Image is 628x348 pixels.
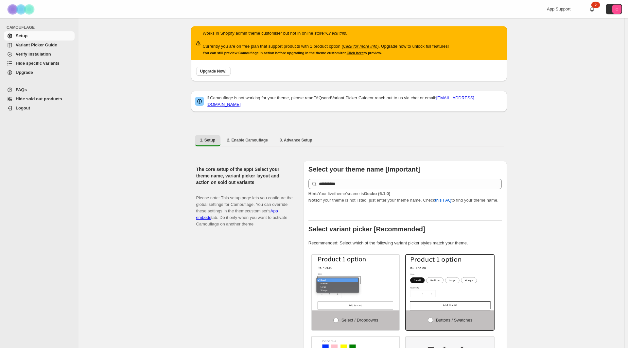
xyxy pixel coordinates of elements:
[308,240,502,246] p: Recommended: Select which of the following variant picker styles match your theme.
[616,7,618,11] text: C
[196,188,293,227] p: Please note: This setup page lets you configure the global settings for Camouflage. You can overr...
[589,6,595,12] a: 2
[4,94,75,104] a: Hide sold out products
[547,7,570,11] span: App Support
[16,70,33,75] span: Upgrade
[16,61,60,66] span: Hide specific variants
[203,30,449,37] p: Works in Shopify admin theme customiser but not in online store?
[347,51,364,55] a: Click here
[207,95,503,108] p: If Camouflage is not working for your theme, please read and or reach out to us via chat or email:
[436,318,472,323] span: Buttons / Swatches
[4,59,75,68] a: Hide specific variants
[606,4,622,14] button: Avatar with initials C
[308,191,391,196] span: Your live theme's name is
[326,31,347,36] a: Check this.
[343,44,377,49] a: Click for more info
[16,33,27,38] span: Setup
[203,51,382,55] small: You can still preview Camouflage in action before upgrading in the theme customizer. to preview.
[4,68,75,77] a: Upgrade
[312,255,400,310] img: Select / Dropdowns
[308,191,318,196] strong: Hint:
[331,95,370,100] a: Variant Picker Guide
[200,138,216,143] span: 1. Setup
[308,191,502,204] p: If your theme is not listed, just enter your theme name. Check to find your theme name.
[196,67,231,76] button: Upgrade Now!
[364,191,390,196] strong: Gecko (6.1.0)
[4,41,75,50] a: Variant Picker Guide
[5,0,38,18] img: Camouflage
[612,5,621,14] span: Avatar with initials C
[196,166,293,186] h2: The core setup of the app! Select your theme name, variant picker layout and action on sold out v...
[16,42,57,47] span: Variant Picker Guide
[308,198,319,203] strong: Note:
[406,255,494,310] img: Buttons / Swatches
[313,95,324,100] a: FAQs
[16,96,62,101] span: Hide sold out products
[4,31,75,41] a: Setup
[203,43,449,50] p: Currently you are on free plan that support products with 1 product option ( ). Upgrade now to un...
[4,85,75,94] a: FAQs
[280,138,312,143] span: 3. Advance Setup
[227,138,268,143] span: 2. Enable Camouflage
[591,2,600,8] div: 2
[4,104,75,113] a: Logout
[16,87,27,92] span: FAQs
[4,50,75,59] a: Verify Installation
[308,225,425,233] b: Select variant picker [Recommended]
[16,52,51,57] span: Verify Installation
[308,166,420,173] b: Select your theme name [Important]
[435,198,451,203] a: this FAQ
[16,106,30,110] span: Logout
[200,69,227,74] span: Upgrade Now!
[341,318,378,323] span: Select / Dropdowns
[7,25,75,30] span: CAMOUFLAGE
